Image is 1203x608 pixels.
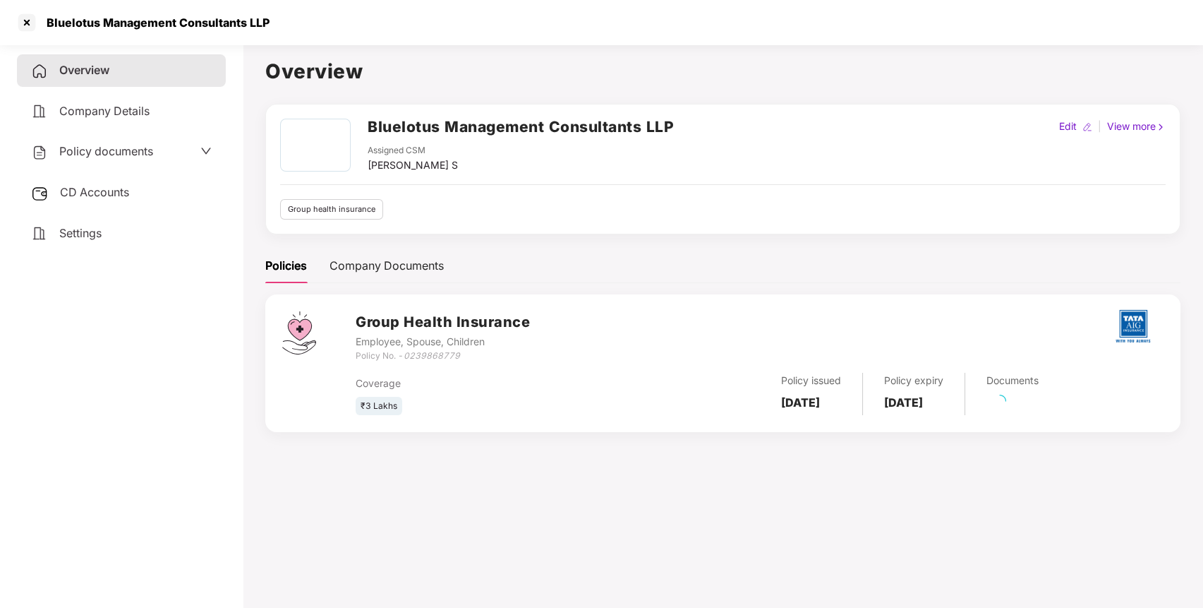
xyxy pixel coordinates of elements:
span: Settings [59,226,102,240]
img: tatag.png [1108,302,1158,351]
img: svg+xml;base64,PHN2ZyB4bWxucz0iaHR0cDovL3d3dy53My5vcmcvMjAwMC9zdmciIHdpZHRoPSIyNCIgaGVpZ2h0PSIyNC... [31,225,48,242]
h3: Group Health Insurance [356,311,530,333]
img: svg+xml;base64,PHN2ZyB4bWxucz0iaHR0cDovL3d3dy53My5vcmcvMjAwMC9zdmciIHdpZHRoPSIyNCIgaGVpZ2h0PSIyNC... [31,144,48,161]
img: rightIcon [1156,122,1166,132]
span: CD Accounts [60,185,129,199]
div: ₹3 Lakhs [356,397,402,416]
i: 0239868779 [404,350,460,361]
b: [DATE] [781,395,820,410]
div: Policy expiry [884,373,943,388]
img: svg+xml;base64,PHN2ZyB4bWxucz0iaHR0cDovL3d3dy53My5vcmcvMjAwMC9zdmciIHdpZHRoPSIyNCIgaGVpZ2h0PSIyNC... [31,103,48,120]
div: [PERSON_NAME] S [368,157,458,173]
span: Company Details [59,104,150,118]
b: [DATE] [884,395,923,410]
img: svg+xml;base64,PHN2ZyB3aWR0aD0iMjUiIGhlaWdodD0iMjQiIHZpZXdCb3g9IjAgMCAyNSAyNCIgZmlsbD0ibm9uZSIgeG... [31,185,49,202]
div: Company Documents [330,257,444,275]
div: View more [1104,119,1168,134]
div: Policy No. - [356,350,530,363]
img: svg+xml;base64,PHN2ZyB4bWxucz0iaHR0cDovL3d3dy53My5vcmcvMjAwMC9zdmciIHdpZHRoPSI0Ny43MTQiIGhlaWdodD... [282,311,316,354]
div: Group health insurance [280,199,383,220]
div: Assigned CSM [368,144,458,157]
div: Policies [265,257,307,275]
img: editIcon [1082,122,1092,132]
div: Documents [986,373,1039,388]
div: | [1095,119,1104,134]
img: svg+xml;base64,PHN2ZyB4bWxucz0iaHR0cDovL3d3dy53My5vcmcvMjAwMC9zdmciIHdpZHRoPSIyNCIgaGVpZ2h0PSIyNC... [31,63,48,80]
div: Policy issued [781,373,841,388]
div: Coverage [356,376,625,391]
span: Overview [59,63,109,77]
span: loading [993,395,1006,407]
span: Policy documents [59,144,153,158]
h2: Bluelotus Management Consultants LLP [368,115,674,138]
span: down [200,145,212,157]
div: Bluelotus Management Consultants LLP [38,16,270,30]
h1: Overview [265,56,1180,87]
div: Employee, Spouse, Children [356,334,530,350]
div: Edit [1056,119,1080,134]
